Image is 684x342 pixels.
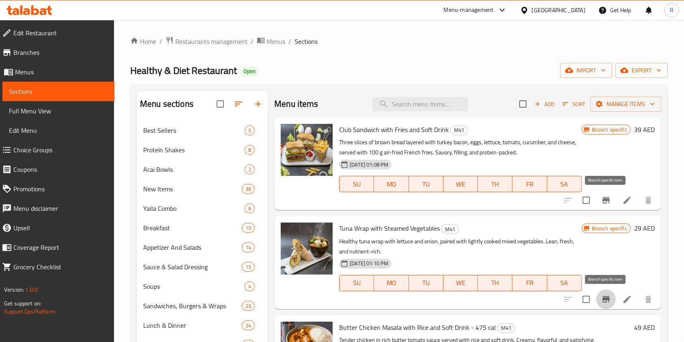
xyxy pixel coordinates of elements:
[551,277,579,289] span: SA
[2,121,114,140] a: Edit Menu
[589,126,630,134] span: Branch specific
[622,294,632,304] a: Edit menu item
[634,223,655,234] h6: 29 AED
[281,124,333,176] img: Club Sandwich with Fries and Soft Drink
[143,242,242,252] span: Appetizer And Salads
[137,257,268,277] div: Sauce & Salad Dressing15
[531,98,557,110] span: Add item
[245,205,254,212] span: 6
[242,223,255,233] div: items
[143,262,242,272] span: Sauce & Salad Dressing
[245,146,254,154] span: 8
[137,296,268,316] div: Sandwiches, Burgers & Wraps23
[242,320,255,330] div: items
[137,277,268,296] div: Soups4
[578,192,595,209] span: Select to update
[339,275,374,291] button: SU
[481,178,509,190] span: TH
[295,37,318,46] span: Sections
[516,277,544,289] span: FR
[242,302,254,310] span: 23
[412,178,440,190] span: TU
[240,68,259,75] span: Open
[242,184,255,194] div: items
[346,161,391,169] span: [DATE] 01:08 PM
[596,190,616,210] button: Branch-specific-item
[2,82,114,101] a: Sections
[137,140,268,160] div: Protein Shakes8
[634,322,655,333] h6: 49 AED
[143,223,242,233] span: Breakfast
[589,225,630,232] span: Branch specific
[13,262,108,272] span: Grocery Checklist
[137,316,268,335] div: Lunch & Dinner24
[547,176,582,192] button: SA
[245,166,254,173] span: 2
[639,290,658,309] button: delete
[242,262,255,272] div: items
[137,160,268,179] div: Acai Bowls2
[339,236,581,257] p: Healthy tuna wrap with lettuce and onion, paired with lightly cooked mixed vegetables. Lean, fres...
[533,100,555,109] span: Add
[4,298,41,309] span: Get support on:
[143,145,245,155] span: Protein Shakes
[212,95,229,113] span: Select all sections
[9,106,108,116] span: Full Menu View
[9,126,108,135] span: Edit Menu
[25,284,38,295] span: 1.0.0
[13,184,108,194] span: Promotions
[374,176,409,192] button: MO
[143,203,245,213] div: Yalla Combo
[13,48,108,57] span: Branches
[242,301,255,311] div: items
[143,281,245,291] span: Soups
[478,275,512,291] button: TH
[497,323,515,333] div: M41
[245,127,254,134] span: 5
[377,277,405,289] span: MO
[443,176,478,192] button: WE
[242,242,255,252] div: items
[13,165,108,174] span: Coupons
[615,63,668,78] button: export
[159,37,162,46] li: /
[267,37,285,46] span: Menus
[242,263,254,271] span: 15
[166,36,247,47] a: Restaurants management
[343,277,371,289] span: SU
[13,203,108,213] span: Menu disclaimer
[514,95,531,113] span: Select section
[339,321,496,333] span: Butter Chicken Masala with Rice and Soft Drink - 475 cal
[245,165,255,174] div: items
[242,185,254,193] span: 36
[339,123,449,136] span: Club Sandwich with Fries and Soft Drink
[242,224,254,232] span: 15
[9,87,108,96] span: Sections
[245,283,254,290] span: 4
[444,5,494,15] div: Menu-management
[248,94,268,114] button: Add section
[245,281,255,291] div: items
[242,244,254,251] span: 14
[478,176,512,192] button: TH
[130,61,237,80] span: Healthy & Diet Restaurant
[377,178,405,190] span: MO
[560,63,612,78] button: import
[143,165,245,174] span: Acai Bowls
[137,121,268,140] div: Best Sellers5
[597,99,655,109] span: Manage items
[288,37,291,46] li: /
[175,37,247,46] span: Restaurants management
[245,126,255,135] div: items
[551,178,579,190] span: SA
[13,223,108,233] span: Upsell
[512,176,547,192] button: FR
[561,98,587,110] button: Sort
[578,291,595,308] span: Select to update
[670,6,673,15] span: R
[339,176,374,192] button: SU
[447,277,475,289] span: WE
